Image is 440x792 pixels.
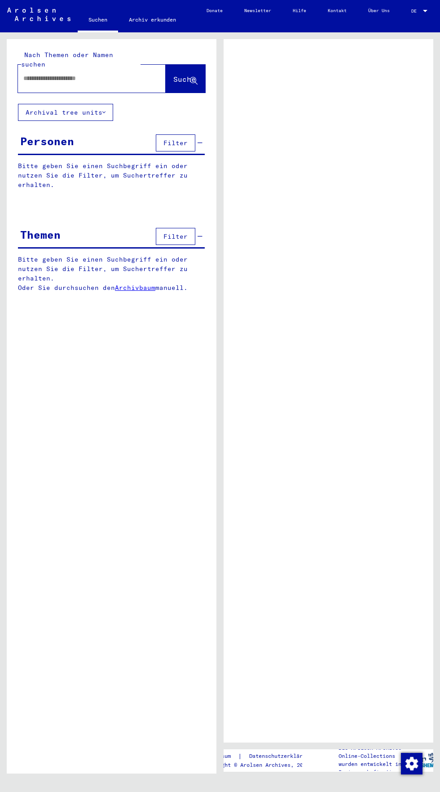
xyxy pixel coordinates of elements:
span: Suche [173,75,196,84]
a: Datenschutzerklärung [242,752,323,761]
img: Zustimmung ändern [401,753,422,774]
div: | [202,752,323,761]
a: Archivbaum [115,284,155,292]
button: Archival tree units [18,104,113,121]
p: wurden entwickelt in Partnerschaft mit [339,760,407,776]
p: Bitte geben Sie einen Suchbegriff ein oder nutzen Sie die Filter, um Suchertreffer zu erhalten. [18,161,205,190]
a: Suchen [78,9,118,32]
p: Die Arolsen Archives Online-Collections [339,744,407,760]
button: Suche [166,65,205,93]
mat-label: Nach Themen oder Namen suchen [21,51,113,68]
button: Filter [156,228,195,245]
p: Copyright © Arolsen Archives, 2021 [202,761,323,769]
a: Archiv erkunden [118,9,187,31]
p: Bitte geben Sie einen Suchbegriff ein oder nutzen Sie die Filter, um Suchertreffer zu erhalten. O... [18,255,205,293]
div: Personen [20,133,74,149]
button: Filter [156,134,195,151]
span: Filter [163,232,188,240]
span: DE [411,9,421,13]
img: Arolsen_neg.svg [7,8,70,21]
span: Filter [163,139,188,147]
div: Zustimmung ändern [400,752,422,774]
div: Themen [20,227,61,243]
